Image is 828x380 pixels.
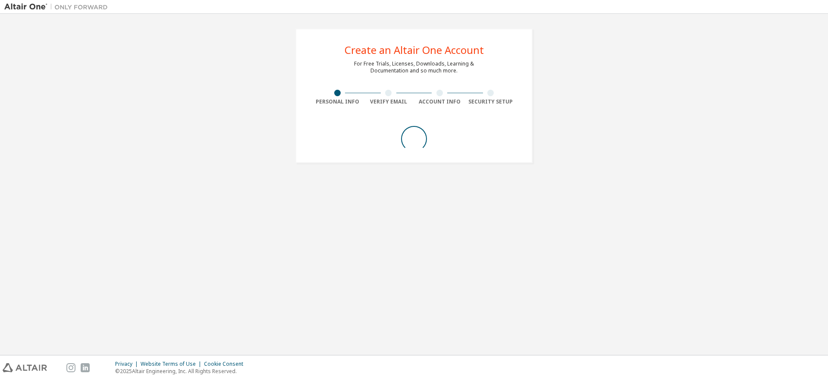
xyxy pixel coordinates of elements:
[312,98,363,105] div: Personal Info
[81,363,90,372] img: linkedin.svg
[345,45,484,55] div: Create an Altair One Account
[3,363,47,372] img: altair_logo.svg
[4,3,112,11] img: Altair One
[414,98,465,105] div: Account Info
[363,98,414,105] div: Verify Email
[354,60,474,74] div: For Free Trials, Licenses, Downloads, Learning & Documentation and so much more.
[204,361,248,367] div: Cookie Consent
[141,361,204,367] div: Website Terms of Use
[115,361,141,367] div: Privacy
[115,367,248,375] p: © 2025 Altair Engineering, Inc. All Rights Reserved.
[66,363,75,372] img: instagram.svg
[465,98,517,105] div: Security Setup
